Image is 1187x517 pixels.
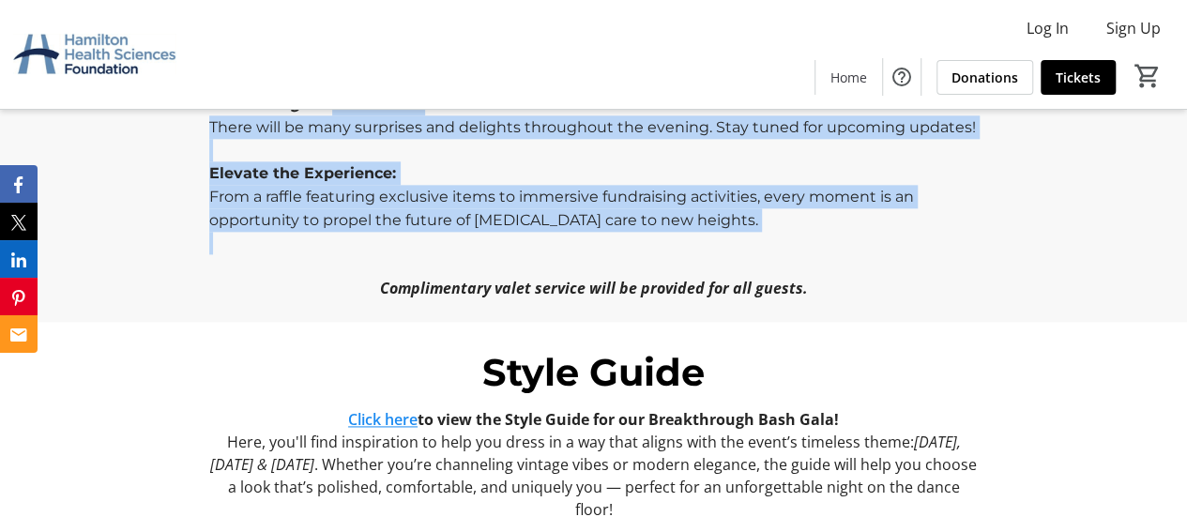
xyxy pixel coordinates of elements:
a: Click here [348,409,418,430]
strong: to view the Style Guide for our Breakthrough Bash Gala! [348,409,839,430]
span: Log In [1027,17,1069,39]
span: From a raffle featuring exclusive items to immersive fundraising activities, every moment is an o... [209,188,914,229]
a: Tickets [1041,60,1116,95]
span: Tickets [1056,68,1101,87]
button: Help [883,58,921,96]
img: Hamilton Health Sciences Foundation's Logo [11,8,178,101]
span: Donations [951,68,1018,87]
button: Log In [1012,13,1084,43]
button: Sign Up [1091,13,1176,43]
a: Home [815,60,882,95]
button: Cart [1131,59,1164,93]
em: Complimentary valet service will be provided for all guests. [379,278,807,298]
strong: Elevate the Experience: [209,164,396,182]
a: Donations [936,60,1033,95]
span: Home [830,68,867,87]
p: Style Guide [209,344,978,401]
span: There will be many surprises and delights throughout the evening. Stay tuned for upcoming updates! [209,118,976,136]
span: Sign Up [1106,17,1161,39]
